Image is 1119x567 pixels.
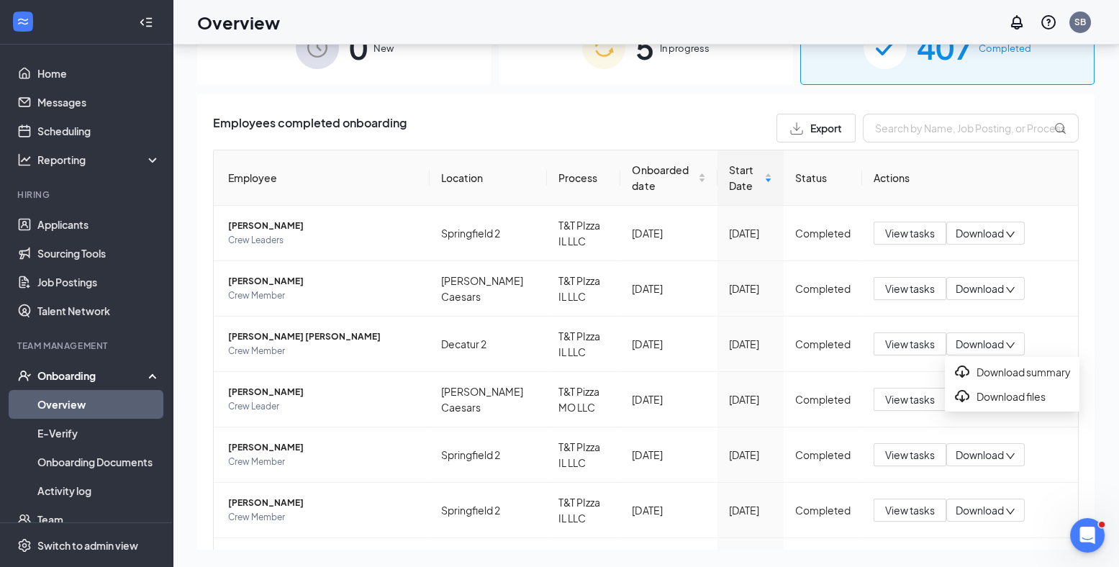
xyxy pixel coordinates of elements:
span: Onboarded date [632,162,695,194]
button: View tasks [874,277,946,300]
div: Completed [795,225,851,241]
a: Scheduling [37,117,160,145]
span: View tasks [885,502,935,518]
a: Team [37,505,160,534]
div: Switch to admin view [37,538,138,553]
svg: Notifications [1008,14,1025,31]
span: 5 [635,22,654,72]
div: Hiring [17,189,158,201]
div: [DATE] [729,225,771,241]
span: [PERSON_NAME] [228,219,418,233]
div: SB [1074,16,1086,28]
td: T&T PIzza IL LLC [547,483,620,538]
span: down [1005,230,1015,240]
td: T&T PIzza IL LLC [547,317,620,372]
td: T&T PIzza IL LLC [547,261,620,317]
span: Start Date [729,162,761,194]
th: Employee [214,150,430,206]
th: Status [784,150,862,206]
th: Location [430,150,547,206]
button: View tasks [874,499,946,522]
a: Talent Network [37,296,160,325]
svg: QuestionInfo [1040,14,1057,31]
button: View tasks [874,443,946,466]
div: [DATE] [729,391,771,407]
td: Decatur 2 [430,317,547,372]
td: T&T PIzza IL LLC [547,206,620,261]
span: In progress [660,41,710,55]
span: Crew Member [228,455,418,469]
span: Employees completed onboarding [213,114,407,142]
th: Process [547,150,620,206]
button: Export [776,114,856,142]
span: Export [810,123,842,133]
span: down [1005,396,1015,406]
a: E-Verify [37,419,160,448]
button: View tasks [874,222,946,245]
a: Job Postings [37,268,160,296]
span: Crew Member [228,510,418,525]
span: Crew Leaders [228,233,418,248]
div: [DATE] [632,391,706,407]
div: Onboarding [37,368,148,383]
td: [PERSON_NAME] Caesars [430,261,547,317]
a: Activity log [37,476,160,505]
a: Overview [37,390,160,419]
div: Completed [795,502,851,518]
div: [DATE] [729,336,771,352]
span: down [1005,285,1015,295]
div: [DATE] [632,281,706,296]
h1: Overview [197,10,280,35]
svg: Analysis [17,153,32,167]
td: T&T PIzza IL LLC [547,427,620,483]
th: Onboarded date [620,150,717,206]
svg: UserCheck [17,368,32,383]
th: Actions [862,150,1078,206]
td: Springfield 2 [430,483,547,538]
span: 0 [349,22,368,72]
a: Messages [37,88,160,117]
span: [PERSON_NAME] [228,385,418,399]
span: [PERSON_NAME] [228,440,418,455]
span: 407 [917,22,973,72]
div: [DATE] [632,502,706,518]
div: Completed [795,281,851,296]
iframe: Intercom live chat [1070,518,1105,553]
div: Team Management [17,340,158,352]
span: View tasks [885,447,935,463]
span: View tasks [885,225,935,241]
span: down [1005,451,1015,461]
div: Completed [795,336,851,352]
span: Download [956,226,1004,241]
div: [DATE] [632,447,706,463]
span: [PERSON_NAME] [228,496,418,510]
div: [DATE] [729,502,771,518]
td: [PERSON_NAME] Caesars [430,372,547,427]
div: Completed [795,447,851,463]
div: Reporting [37,153,161,167]
span: [PERSON_NAME] [228,274,418,289]
span: Completed [979,41,1031,55]
td: Springfield 2 [430,206,547,261]
span: Crew Leader [228,399,418,414]
span: New [373,41,394,55]
span: Crew Member [228,289,418,303]
span: View tasks [885,391,935,407]
div: [DATE] [632,225,706,241]
span: Crew Member [228,344,418,358]
svg: WorkstreamLogo [16,14,30,29]
td: T&T Pizza MO LLC [547,372,620,427]
span: [PERSON_NAME] [PERSON_NAME] [228,330,418,344]
button: View tasks [874,388,946,411]
div: Completed [795,391,851,407]
div: [DATE] [632,336,706,352]
a: Sourcing Tools [37,239,160,268]
span: View tasks [885,281,935,296]
a: Applicants [37,210,160,239]
input: Search by Name, Job Posting, or Process [863,114,1079,142]
a: Home [37,59,160,88]
span: Download [956,448,1004,463]
svg: Collapse [139,15,153,30]
span: View tasks [885,336,935,352]
span: Download [956,337,1004,352]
